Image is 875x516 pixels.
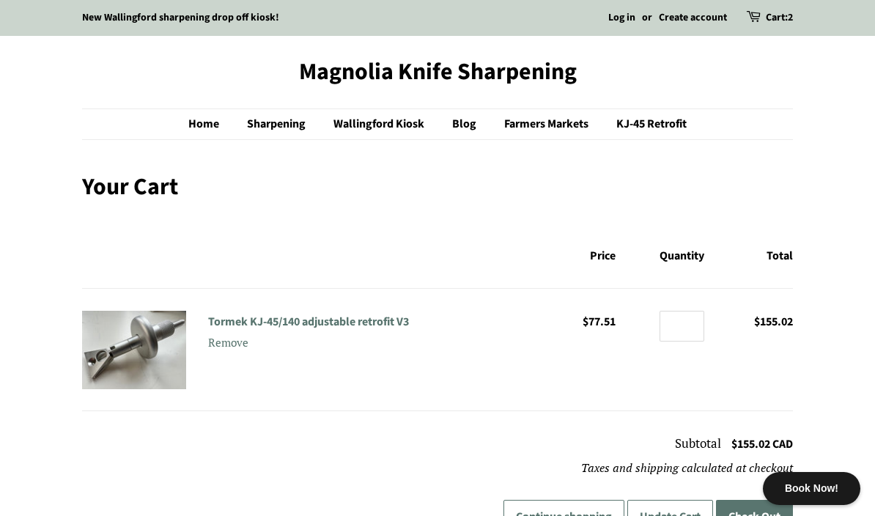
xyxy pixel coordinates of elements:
a: Cart:2 [766,10,793,27]
a: Wallingford Kiosk [322,109,439,139]
li: or [642,10,652,27]
a: Blog [441,109,491,139]
img: Tormek KJ-45/140 adjustable retrofit V3 [82,311,186,389]
small: Remove [208,335,248,350]
a: New Wallingford sharpening drop off kiosk! [82,10,279,25]
a: Home [188,109,234,139]
span: Total [767,248,793,264]
input: Quantity [660,311,704,342]
span: $77.51 [583,314,616,330]
a: Tormek KJ-45/140 adjustable retrofit V3 [208,314,409,330]
span: Quantity [660,248,704,264]
span: $155.02 CAD [731,436,793,452]
a: Create account [659,10,727,25]
a: KJ-45 Retrofit [605,109,687,139]
a: Remove [208,332,437,353]
span: Price [590,248,616,264]
span: 2 [788,10,793,25]
div: Book Now! [763,472,860,505]
span: Subtotal [675,435,721,451]
h1: Your Cart [82,173,793,201]
a: Magnolia Knife Sharpening [82,58,793,86]
span: $155.02 [754,314,793,330]
a: Sharpening [236,109,320,139]
a: Log in [608,10,635,25]
a: Farmers Markets [493,109,603,139]
em: Taxes and shipping calculated at checkout [581,460,793,476]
